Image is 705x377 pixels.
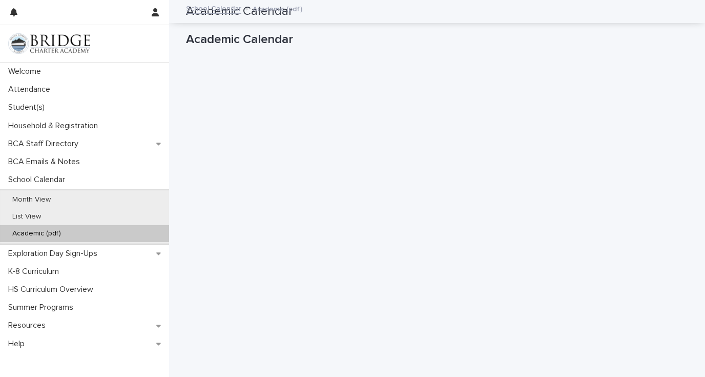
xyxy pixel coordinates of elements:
a: School Calendar [186,2,241,14]
p: Summer Programs [4,303,81,312]
p: Help [4,339,33,349]
p: BCA Staff Directory [4,139,87,149]
p: Student(s) [4,103,53,112]
p: BCA Emails & Notes [4,157,88,167]
p: Attendance [4,85,58,94]
p: Household & Registration [4,121,106,131]
p: Academic (pdf) [4,229,69,238]
p: Welcome [4,67,49,76]
p: K-8 Curriculum [4,267,67,276]
p: List View [4,212,49,221]
p: School Calendar [4,175,73,185]
p: Exploration Day Sign-Ups [4,249,106,259]
img: V1C1m3IdTEidaUdm9Hs0 [8,33,90,54]
p: Month View [4,195,59,204]
p: Resources [4,321,54,330]
p: Academic Calendar [186,32,684,47]
p: HS Curriculum Overview [4,285,101,294]
p: Academic (pdf) [253,3,302,14]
